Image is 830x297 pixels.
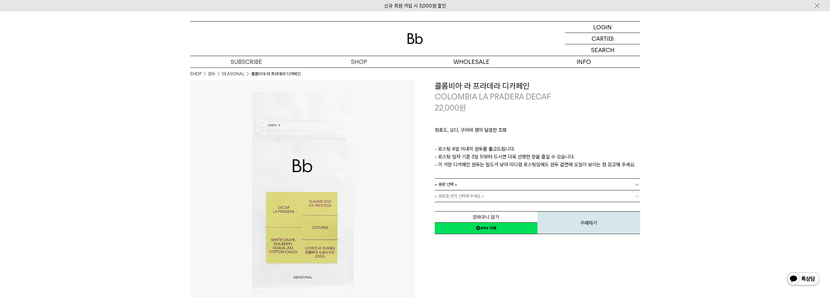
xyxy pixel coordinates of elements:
[190,56,303,67] a: SUBSCRIBE
[435,126,640,137] p: 청포도, 오디, 구아바 잼의 달콤한 조화
[435,102,466,113] p: 22,000
[786,272,820,287] img: 카카오톡 채널 1:1 채팅 버튼
[565,33,640,44] a: CART (0)
[528,56,640,67] p: INFO
[592,33,607,44] p: CART
[208,71,215,77] a: 원두
[407,33,423,44] img: 로고
[537,211,640,234] button: 구매하기
[591,44,614,56] p: SEARCH
[251,71,301,77] li: 콜롬비아 라 프라데라 디카페인
[607,33,614,44] p: (0)
[435,222,537,234] a: 새창
[190,71,202,77] a: SHOP
[435,211,537,223] button: 장바구니 담기
[435,190,484,202] span: = 용량을 먼저 선택해 주세요 =
[435,179,457,190] span: = 용량 선택 =
[415,56,528,67] p: WHOLESALE
[435,81,640,92] h3: 콜롬비아 라 프라데라 디카페인
[303,56,415,67] a: SHOP
[435,91,640,102] p: COLOMBIA LA PRADERA DECAF
[435,145,640,169] p: - 로스팅 4일 이내의 원두를 출고드립니다. - 로스팅 일자 기준 3일 뒤부터 드시면 더욱 선명한 향을 즐길 수 있습니다. - 이 가향 디카페인 원두는 밀도가 낮아 미디엄 로...
[565,22,640,33] a: LOGIN
[222,71,245,77] a: SEASONAL
[459,103,466,112] span: 원
[593,22,612,33] p: LOGIN
[384,3,446,9] a: 신규 회원 가입 시 3,000원 할인
[435,137,640,145] p: ㅤ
